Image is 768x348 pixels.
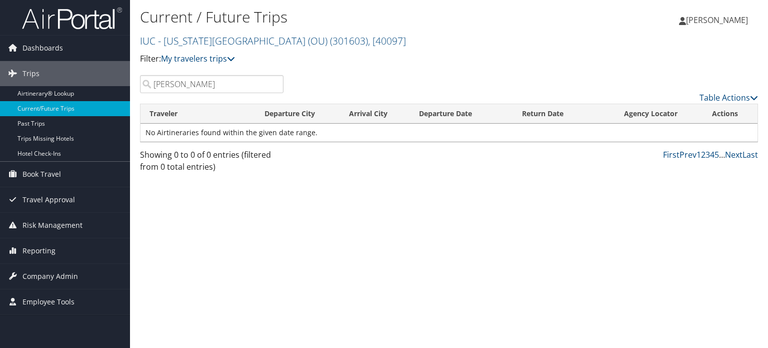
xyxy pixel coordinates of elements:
[22,238,55,263] span: Reporting
[22,187,75,212] span: Travel Approval
[22,289,74,314] span: Employee Tools
[710,149,714,160] a: 4
[714,149,719,160] a: 5
[140,75,283,93] input: Search Traveler or Arrival City
[686,15,748,26] span: [PERSON_NAME]
[679,149,696,160] a: Prev
[22,61,39,86] span: Trips
[330,34,368,48] span: ( 301603 )
[410,104,513,124] th: Departure Date: activate to sort column descending
[340,104,410,124] th: Arrival City: activate to sort column ascending
[719,149,725,160] span: …
[513,104,615,124] th: Return Date: activate to sort column ascending
[679,5,758,35] a: [PERSON_NAME]
[699,92,758,103] a: Table Actions
[140,104,255,124] th: Traveler: activate to sort column ascending
[696,149,701,160] a: 1
[255,104,340,124] th: Departure City: activate to sort column ascending
[705,149,710,160] a: 3
[140,34,406,48] a: IUC - [US_STATE][GEOGRAPHIC_DATA] (OU)
[368,34,406,48] span: , [ 40097 ]
[22,7,122,30] img: airportal-logo.png
[615,104,703,124] th: Agency Locator: activate to sort column ascending
[742,149,758,160] a: Last
[161,53,235,64] a: My travelers trips
[725,149,742,160] a: Next
[22,213,82,238] span: Risk Management
[140,149,283,178] div: Showing 0 to 0 of 0 entries (filtered from 0 total entries)
[22,264,78,289] span: Company Admin
[701,149,705,160] a: 2
[140,7,552,28] h1: Current / Future Trips
[663,149,679,160] a: First
[140,124,757,142] td: No Airtineraries found within the given date range.
[140,53,552,66] p: Filter:
[22,36,63,61] span: Dashboards
[22,162,61,187] span: Book Travel
[703,104,757,124] th: Actions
